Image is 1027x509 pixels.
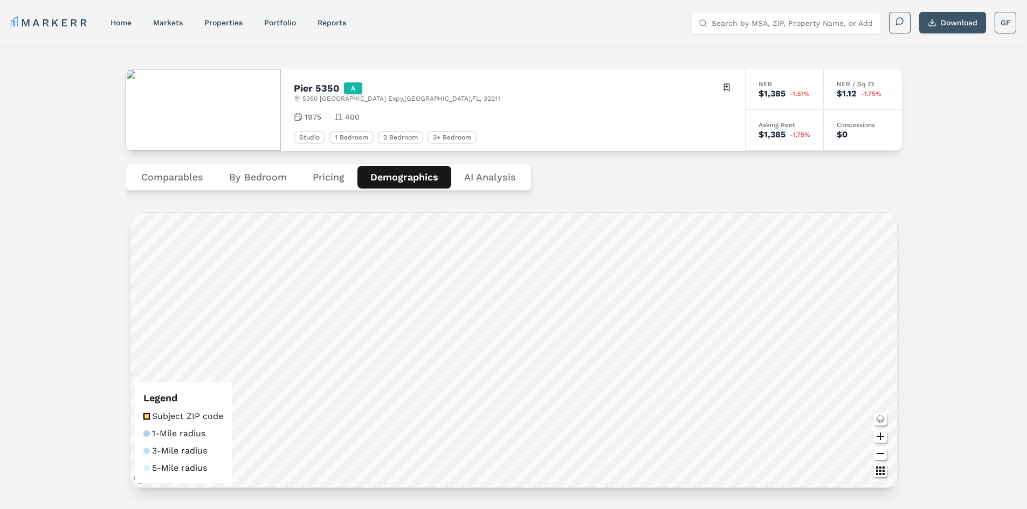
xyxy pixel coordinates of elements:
span: 1975 [305,111,321,122]
div: Concessions [837,122,889,128]
a: Portfolio [264,18,296,27]
a: properties [204,18,243,27]
h3: Legend [143,391,223,406]
li: 5-Mile radius [143,462,223,475]
div: 3+ Bedroom [428,131,477,144]
div: 2 Bedroom [378,131,423,144]
div: 1 Bedroom [329,131,374,144]
canvas: Map [130,213,897,487]
div: NER / Sq Ft [837,81,889,87]
div: $1.12 [837,89,857,98]
button: Demographics [357,166,451,189]
span: 400 [345,111,360,122]
span: 5350 [GEOGRAPHIC_DATA] Expy , [GEOGRAPHIC_DATA] , FL , 32211 [302,94,500,103]
div: $1,385 [759,89,785,98]
a: MARKERR [11,15,89,30]
button: Pricing [300,166,357,189]
button: AI Analysis [451,166,529,189]
li: Subject ZIP code [143,410,223,423]
div: $1,385 [759,130,785,139]
button: Download [919,12,986,33]
button: Comparables [128,166,216,189]
button: Change style map button [874,413,887,426]
button: Zoom out map button [874,447,887,460]
a: Mapbox logo [134,472,181,484]
span: -1.75% [790,131,810,138]
h2: Pier 5350 [294,83,340,93]
li: 1-Mile radius [143,427,223,440]
div: NER [759,81,810,87]
span: -1.51% [790,90,810,97]
li: 3-Mile radius [143,444,223,457]
button: Zoom in map button [874,430,887,443]
span: -1.75% [861,90,881,97]
a: reports [318,18,346,27]
a: markets [153,18,183,27]
div: Studio [294,131,325,144]
a: home [111,18,132,27]
button: By Bedroom [216,166,300,189]
button: Other options map button [874,464,887,477]
div: Asking Rent [759,122,810,128]
input: Search by MSA, ZIP, Property Name, or Address [712,12,873,34]
div: $0 [837,130,847,139]
span: GF [1001,17,1011,28]
div: A [344,82,362,94]
button: GF [995,12,1016,33]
